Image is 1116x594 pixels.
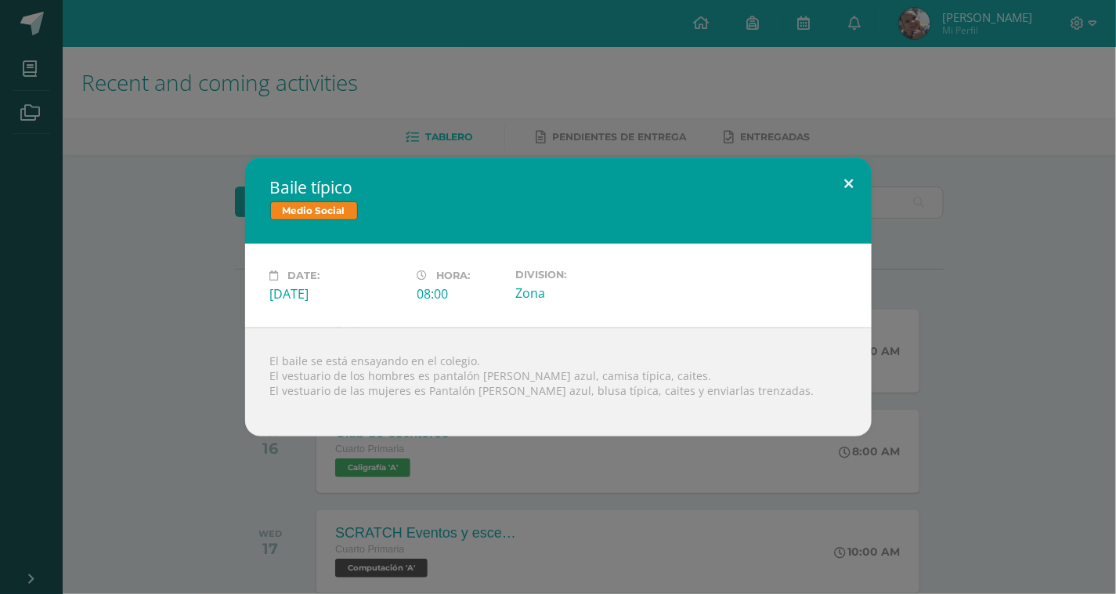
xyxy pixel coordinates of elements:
span: Hora: [437,270,471,281]
div: Zona [515,284,650,302]
h2: Baile típico [270,176,847,198]
div: El baile se está ensayando en el colegio. El vestuario de los hombres es pantalón [PERSON_NAME] a... [245,328,872,436]
div: 08:00 [417,285,503,302]
span: Date: [288,270,320,281]
button: Close (Esc) [827,158,872,211]
div: [DATE] [270,285,405,302]
label: Division: [515,269,650,281]
span: Medio Social [270,201,358,220]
